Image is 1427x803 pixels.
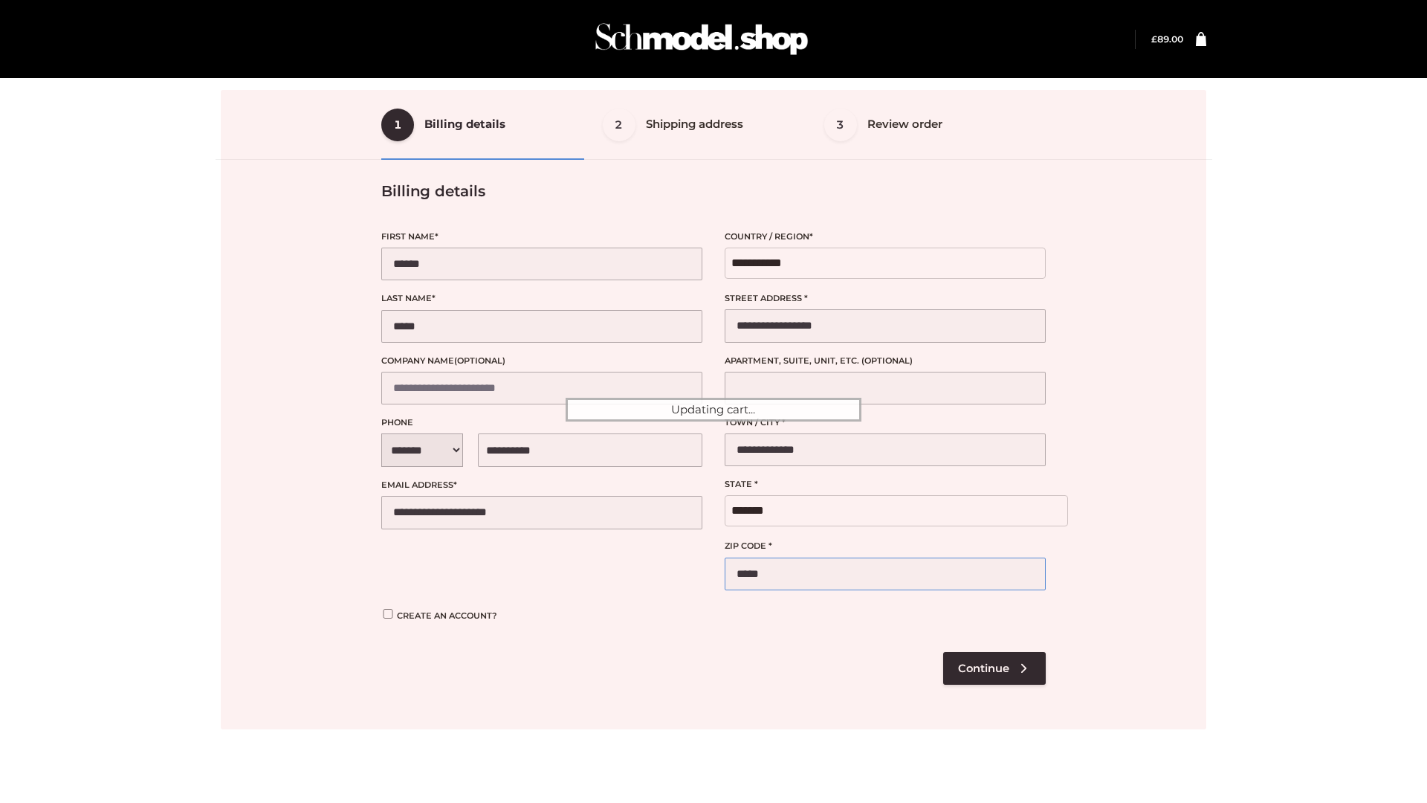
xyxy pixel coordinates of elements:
bdi: 89.00 [1151,33,1183,45]
img: Schmodel Admin 964 [590,10,813,68]
span: £ [1151,33,1157,45]
a: £89.00 [1151,33,1183,45]
div: Updating cart... [566,398,861,422]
